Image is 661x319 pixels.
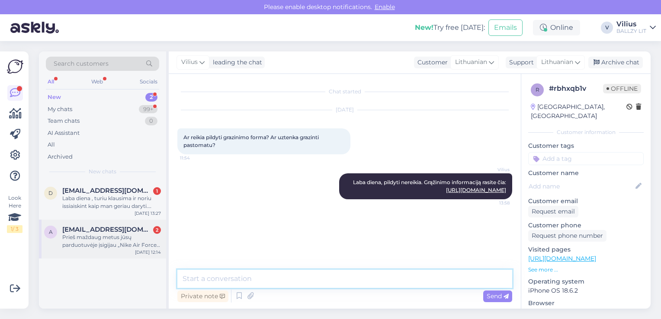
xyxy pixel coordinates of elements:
span: New chats [89,168,116,175]
div: My chats [48,105,72,114]
div: AI Assistant [48,129,80,137]
div: 99+ [139,105,157,114]
span: 11:54 [180,155,212,161]
div: Socials [138,76,159,87]
span: Send [487,292,509,300]
div: Prieš maždaug metus jūsų parduotuvėje įsigijau „Nike Air Force 1“ batus. Šiuo metu priekyje atšok... [62,233,161,249]
div: Customer [414,58,448,67]
div: Archive chat [588,57,643,68]
div: [DATE] 13:27 [135,210,161,217]
div: Chat started [177,88,512,96]
span: Enable [372,3,398,11]
span: Vilius [477,166,510,173]
div: Team chats [48,117,80,125]
span: r [536,86,539,93]
div: Customer information [528,128,644,136]
img: Askly Logo [7,58,23,75]
span: 13:58 [477,200,510,206]
p: Customer phone [528,221,644,230]
span: Laba diena, pildyti nereikia. Grąžinimo informaciją rasite čia: [353,179,506,193]
div: All [48,140,55,149]
div: V [601,22,613,34]
b: New! [415,23,433,32]
span: Vilius [181,57,198,67]
div: Web [90,76,105,87]
div: All [46,76,56,87]
span: Lithuanian [541,57,573,67]
div: Try free [DATE]: [415,22,485,33]
input: Add a tag [528,152,644,165]
a: [URL][DOMAIN_NAME] [528,255,596,262]
input: Add name [529,182,634,191]
div: 2 [153,226,161,234]
p: iPhone OS 18.6.2 [528,286,644,295]
div: Look Here [7,194,22,233]
div: Laba diena , turiu klausima ir noriu issiaiskint kaip man geriau daryti. Netycia nusipirkau dveju... [62,195,161,210]
div: Archived [48,153,73,161]
div: Private note [177,290,228,302]
span: dalius199411@gmail.com [62,187,152,195]
div: 1 [153,187,161,195]
div: Online [533,20,580,35]
div: New [48,93,61,102]
span: Search customers [54,59,109,68]
span: apinyteakvile@gmail.com [62,226,152,233]
p: See more ... [528,266,644,274]
div: [GEOGRAPHIC_DATA], [GEOGRAPHIC_DATA] [531,102,626,121]
p: Customer name [528,169,644,178]
div: Request phone number [528,230,606,242]
div: Support [506,58,534,67]
p: Browser [528,299,644,308]
a: ViliusBALLZY LIT [616,21,656,35]
div: 0 [145,117,157,125]
div: 2 [145,93,157,102]
span: Ar reikia pildyti grazinimo forma? Ar uztenka grazinti pastomatu? [183,134,320,148]
button: Emails [488,19,523,36]
p: Customer tags [528,141,644,150]
div: 1 / 3 [7,225,22,233]
span: Lithuanian [455,57,487,67]
div: Vilius [616,21,646,28]
p: Safari 18.6 [528,308,644,317]
p: Operating system [528,277,644,286]
div: # rbhxqb1v [549,83,603,94]
a: [URL][DOMAIN_NAME] [446,187,506,193]
span: d [48,190,53,196]
span: Offline [603,84,641,93]
div: leading the chat [209,58,262,67]
div: [DATE] 12:14 [135,249,161,255]
div: [DATE] [177,106,512,114]
p: Customer email [528,197,644,206]
p: Visited pages [528,245,644,254]
div: Request email [528,206,578,217]
span: a [49,229,53,235]
div: BALLZY LIT [616,28,646,35]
